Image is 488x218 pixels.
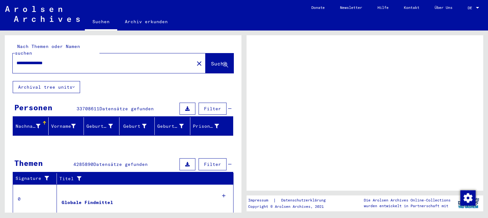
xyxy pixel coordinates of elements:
[122,123,147,130] div: Geburt‏
[5,6,80,22] img: Arolsen_neg.svg
[195,60,203,67] mat-icon: close
[62,199,113,206] div: Globale Findmittel
[248,197,273,204] a: Impressum
[14,102,52,113] div: Personen
[460,190,476,206] img: Zustimmung ändern
[49,117,84,135] mat-header-cell: Vorname
[15,44,80,56] mat-label: Nach Themen oder Namen suchen
[99,106,154,112] span: Datensätze gefunden
[199,158,227,170] button: Filter
[93,161,148,167] span: Datensätze gefunden
[364,197,451,203] p: Die Arolsen Archives Online-Collections
[16,174,58,184] div: Signature
[157,123,184,130] div: Geburtsdatum
[364,203,451,209] p: wurden entwickelt in Partnerschaft mit
[204,161,221,167] span: Filter
[73,161,93,167] span: 4285890
[16,123,40,130] div: Nachname
[14,157,43,169] div: Themen
[51,121,84,131] div: Vorname
[117,14,175,29] a: Archiv erkunden
[77,106,99,112] span: 33708611
[199,103,227,115] button: Filter
[59,175,221,182] div: Titel
[457,195,480,211] img: yv_logo.png
[193,123,219,130] div: Prisoner #
[157,121,192,131] div: Geburtsdatum
[276,197,333,204] a: Datenschutzerklärung
[13,184,57,214] td: 0
[206,53,234,73] button: Suche
[122,121,155,131] div: Geburt‏
[16,175,52,182] div: Signature
[190,117,233,135] mat-header-cell: Prisoner #
[84,117,119,135] mat-header-cell: Geburtsname
[85,14,117,31] a: Suchen
[468,6,475,10] span: DE
[86,121,121,131] div: Geburtsname
[16,121,48,131] div: Nachname
[86,123,113,130] div: Geburtsname
[248,204,333,209] p: Copyright © Arolsen Archives, 2021
[59,174,227,184] div: Titel
[211,60,227,67] span: Suche
[248,197,333,204] div: |
[51,123,76,130] div: Vorname
[193,57,206,70] button: Clear
[13,81,80,93] button: Archival tree units
[13,117,49,135] mat-header-cell: Nachname
[204,106,221,112] span: Filter
[119,117,155,135] mat-header-cell: Geburt‏
[193,121,227,131] div: Prisoner #
[155,117,190,135] mat-header-cell: Geburtsdatum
